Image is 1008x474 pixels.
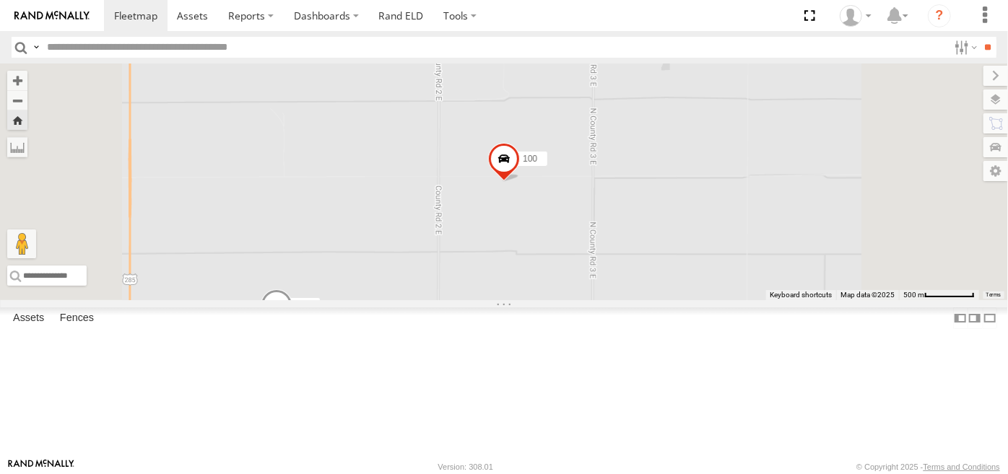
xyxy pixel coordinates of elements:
label: Dock Summary Table to the Right [968,307,982,328]
label: Dock Summary Table to the Left [953,307,968,328]
label: Assets [6,308,51,328]
button: Drag Pegman onto the map to open Street View [7,229,36,258]
label: Fences [53,308,101,328]
button: Zoom in [7,71,27,90]
a: Terms and Conditions [924,462,1000,471]
span: Map data ©2025 [840,291,895,299]
a: Terms (opens in new tab) [986,292,1002,298]
span: 500 m [903,291,924,299]
div: Version: 308.01 [438,462,493,471]
button: Zoom out [7,90,27,110]
label: Map Settings [983,161,1008,181]
span: 100 [523,154,537,164]
button: Zoom Home [7,110,27,130]
label: Measure [7,137,27,157]
div: Butch Tucker [835,5,877,27]
button: Map Scale: 500 m per 66 pixels [899,290,979,300]
i: ? [928,4,951,27]
img: rand-logo.svg [14,11,90,21]
div: © Copyright 2025 - [856,462,1000,471]
label: Search Filter Options [949,37,980,58]
button: Keyboard shortcuts [770,290,832,300]
a: Visit our Website [8,460,74,474]
label: Hide Summary Table [983,307,997,328]
label: Search Query [30,37,42,58]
